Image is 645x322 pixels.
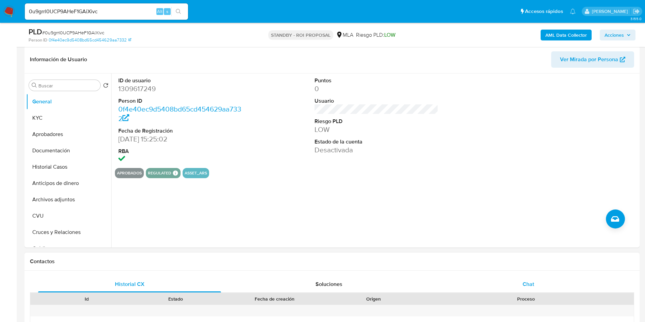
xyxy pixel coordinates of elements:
div: Proceso [423,295,629,302]
p: gustavo.deseta@mercadolibre.com [592,8,630,15]
button: Aprobadores [26,126,111,142]
span: s [166,8,168,15]
button: KYC [26,110,111,126]
input: Buscar usuario o caso... [25,7,188,16]
div: Id [47,295,126,302]
a: Salir [633,8,640,15]
p: STANDBY - ROI PROPOSAL [268,30,333,40]
dt: Person ID [118,97,242,105]
span: Chat [523,280,534,288]
button: General [26,94,111,110]
h1: Contactos [30,258,634,265]
button: Ver Mirada por Persona [551,51,634,68]
input: Buscar [38,83,98,89]
dt: RBA [118,148,242,155]
dt: Fecha de Registración [118,127,242,135]
button: Documentación [26,142,111,159]
span: Soluciones [316,280,342,288]
button: regulated [148,172,171,174]
span: Ver Mirada por Persona [560,51,618,68]
dt: Puntos [315,77,439,84]
dt: Riesgo PLD [315,118,439,125]
span: Historial CX [115,280,145,288]
div: MLA [336,31,353,39]
button: search-icon [171,7,185,16]
span: Riesgo PLD: [356,31,395,39]
span: 3.155.0 [630,16,642,21]
span: Acciones [605,30,624,40]
button: Historial Casos [26,159,111,175]
button: Anticipos de dinero [26,175,111,191]
button: Archivos adjuntos [26,191,111,208]
dd: 1309617249 [118,84,242,94]
div: Origen [334,295,413,302]
div: Estado [136,295,216,302]
dd: Desactivada [315,145,439,155]
button: Créditos [26,240,111,257]
span: Alt [157,8,163,15]
dt: Usuario [315,97,439,105]
span: LOW [384,31,395,39]
button: AML Data Collector [541,30,592,40]
span: Accesos rápidos [525,8,563,15]
b: AML Data Collector [545,30,587,40]
button: Cruces y Relaciones [26,224,111,240]
div: Fecha de creación [225,295,324,302]
button: Buscar [32,83,37,88]
h1: Información de Usuario [30,56,87,63]
a: 0f4e40ec9d5408bd65cd454629aa7332 [118,104,241,123]
button: Aprobados [117,172,142,174]
dt: ID de usuario [118,77,242,84]
dd: 0 [315,84,439,94]
span: # 0u9grrl0UCP9AHeF1GAiXivc [42,29,104,36]
button: Volver al orden por defecto [103,83,108,90]
a: Notificaciones [570,9,576,14]
b: Person ID [29,37,47,43]
dt: Estado de la cuenta [315,138,439,146]
button: Acciones [600,30,635,40]
a: 0f4e40ec9d5408bd65cd454629aa7332 [49,37,131,43]
dd: LOW [315,125,439,134]
b: PLD [29,26,42,37]
dd: [DATE] 15:25:02 [118,134,242,144]
button: asset_ars [185,172,207,174]
button: CVU [26,208,111,224]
